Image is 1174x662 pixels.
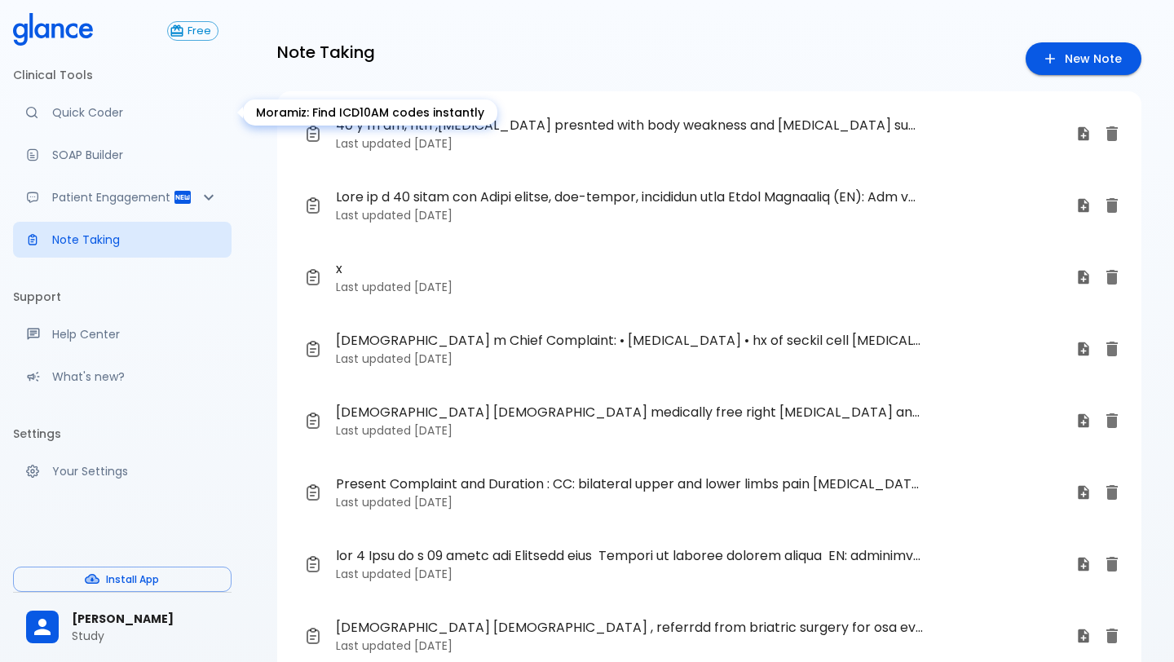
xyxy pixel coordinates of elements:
time: [DATE] [414,207,452,223]
a: Lore ip d 40 sitam con Adipi elitse, doe-tempor, incididun utla Etdol Magnaaliq (EN): Adm veniamq... [290,176,1102,235]
span: x [336,259,923,279]
button: Delete note [1096,261,1128,293]
p: Patient Engagement [52,189,173,205]
p: Last updated [336,351,1063,367]
button: Use this note for Quick Coder, SOAP Builder, Patient Report [1071,552,1096,576]
p: Last updated [336,566,1063,582]
a: Docugen: Compose a clinical documentation in seconds [13,137,232,173]
p: SOAP Builder [52,147,218,163]
p: Quick Coder [52,104,218,121]
span: 40 y m dm, htn ,[MEDICAL_DATA] presnted with body weakness and [MEDICAL_DATA] suggestive of sign ... [336,116,923,135]
a: Get help from our support team [13,316,232,352]
time: [DATE] [414,422,452,439]
time: [DATE] [414,135,452,152]
a: 40 y m dm, htn ,[MEDICAL_DATA] presnted with body weakness and [MEDICAL_DATA] suggestive of sign ... [290,104,1102,163]
p: Last updated [336,422,1063,439]
div: Patient Reports & Referrals [13,179,232,215]
a: [DEMOGRAPHIC_DATA] m Chief Complaint: • [MEDICAL_DATA] • hx of seckil cell [MEDICAL_DATA] [MEDICA... [290,320,1102,378]
button: Use this note for Quick Coder, SOAP Builder, Patient Report [1071,624,1096,648]
p: What's new? [52,369,218,385]
button: Delete note [1096,333,1128,365]
button: Free [167,21,218,41]
a: [DEMOGRAPHIC_DATA] [DEMOGRAPHIC_DATA] medically free right [MEDICAL_DATA] and [MEDICAL_DATA], [ME... [290,391,1102,450]
time: [DATE] [414,638,452,654]
a: Create a new note [1026,42,1141,76]
a: Moramiz: Find ICD10AM codes instantly [13,95,232,130]
button: Use this note for Quick Coder, SOAP Builder, Patient Report [1071,480,1096,505]
a: lor 4 Ipsu do s 09 ametc adi Elitsedd eius Tempori ut laboree dolorem aliqua EN: adminimven quisn... [290,535,1102,594]
span: Free [181,25,218,38]
p: Note Taking [52,232,218,248]
div: Moramiz: Find ICD10AM codes instantly [243,99,497,126]
a: xLast updated [DATE] [290,248,1102,307]
p: Last updated [336,207,1063,223]
li: Clinical Tools [13,55,232,95]
p: Your Settings [52,463,218,479]
button: Delete note [1096,189,1128,222]
a: Manage your settings [13,453,232,489]
time: [DATE] [414,566,452,582]
time: [DATE] [414,279,452,295]
span: [DEMOGRAPHIC_DATA] [DEMOGRAPHIC_DATA] medically free right [MEDICAL_DATA] and [MEDICAL_DATA], [ME... [336,403,923,422]
button: Use this note for Quick Coder, SOAP Builder, Patient Report [1071,121,1096,146]
li: Support [13,277,232,316]
span: [DEMOGRAPHIC_DATA] m Chief Complaint: • [MEDICAL_DATA] • hx of seckil cell [MEDICAL_DATA] [MEDICA... [336,331,923,351]
button: Delete note [1096,404,1128,437]
button: Delete note [1096,620,1128,652]
div: [PERSON_NAME]Study [13,599,232,655]
p: Help Center [52,326,218,342]
button: Delete note [1096,548,1128,580]
button: Delete note [1096,476,1128,509]
a: Click to view or change your subscription [167,21,232,41]
a: Advanced note-taking [13,222,232,258]
button: Use this note for Quick Coder, SOAP Builder, Patient Report [1071,337,1096,361]
button: Install App [13,567,232,592]
span: Present Complaint and Duration : CC: bilateral upper and lower limbs pain [MEDICAL_DATA] : unrema... [336,474,923,494]
button: Use this note for Quick Coder, SOAP Builder, Patient Report [1071,265,1096,289]
span: [DEMOGRAPHIC_DATA] [DEMOGRAPHIC_DATA] , referrdd from briatric surgery for osa evaluation Chief C... [336,618,923,638]
h6: Note Taking [277,39,375,65]
a: Present Complaint and Duration : CC: bilateral upper and lower limbs pain [MEDICAL_DATA] : unrema... [290,463,1102,522]
p: Last updated [336,279,1063,295]
div: Recent updates and feature releases [13,359,232,395]
li: Settings [13,414,232,453]
p: Study [72,628,218,644]
span: Lore ip d 40 sitam con Adipi elitse, doe-tempor, incididun utla Etdol Magnaaliq (EN): Adm veniamq... [336,188,923,207]
span: [PERSON_NAME] [72,611,218,628]
p: Last updated [336,135,1063,152]
span: lor 4 Ipsu do s 09 ametc adi Elitsedd eius Tempori ut laboree dolorem aliqua EN: adminimven quisn... [336,546,923,566]
time: [DATE] [414,351,452,367]
button: Delete note [1096,117,1128,150]
time: [DATE] [414,494,452,510]
p: Last updated [336,638,1063,654]
p: Last updated [336,494,1063,510]
button: Use this note for Quick Coder, SOAP Builder, Patient Report [1071,193,1096,218]
button: Use this note for Quick Coder, SOAP Builder, Patient Report [1071,408,1096,433]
